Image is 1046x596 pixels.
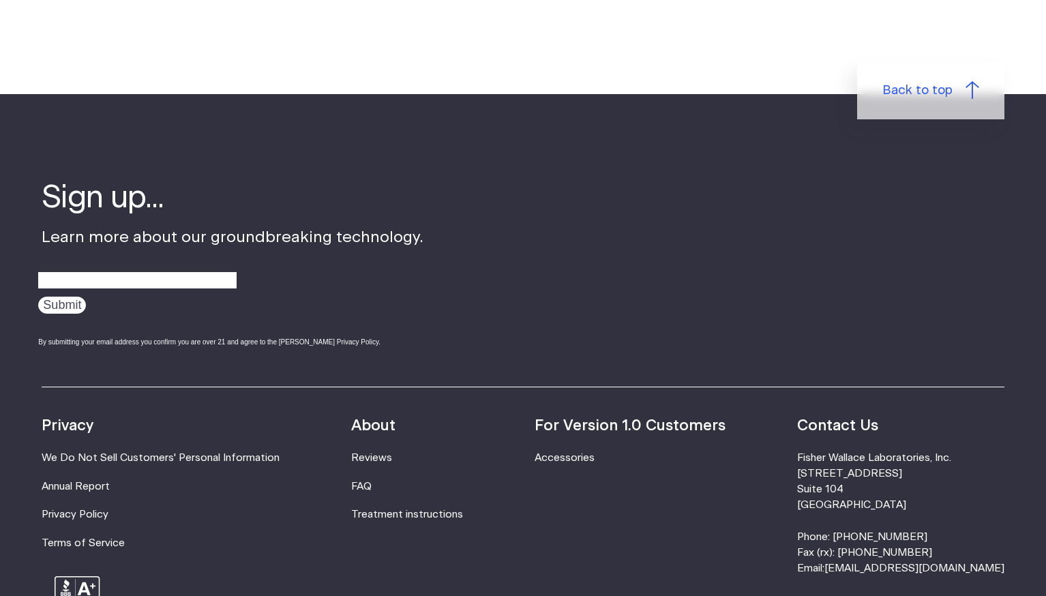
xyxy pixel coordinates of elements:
a: Privacy Policy [42,509,108,520]
a: Treatment instructions [351,509,463,520]
a: Reviews [351,453,392,463]
a: Accessories [535,453,595,463]
a: Back to top [857,62,1004,119]
a: Annual Report [42,481,110,492]
strong: Contact Us [797,418,878,433]
strong: About [351,418,395,433]
strong: Privacy [42,418,93,433]
a: We Do Not Sell Customers' Personal Information [42,453,280,463]
li: Fisher Wallace Laboratories, Inc. [STREET_ADDRESS] Suite 104 [GEOGRAPHIC_DATA] Phone: [PHONE_NUMB... [797,450,1004,576]
strong: For Version 1.0 Customers [535,418,726,433]
span: Back to top [882,81,953,100]
h4: Sign up... [42,177,423,220]
input: Submit [38,297,86,314]
div: Learn more about our groundbreaking technology. [42,177,423,359]
div: By submitting your email address you confirm you are over 21 and agree to the [PERSON_NAME] Priva... [38,337,423,347]
a: Terms of Service [42,538,125,548]
a: FAQ [351,481,372,492]
a: [EMAIL_ADDRESS][DOMAIN_NAME] [824,563,1004,573]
